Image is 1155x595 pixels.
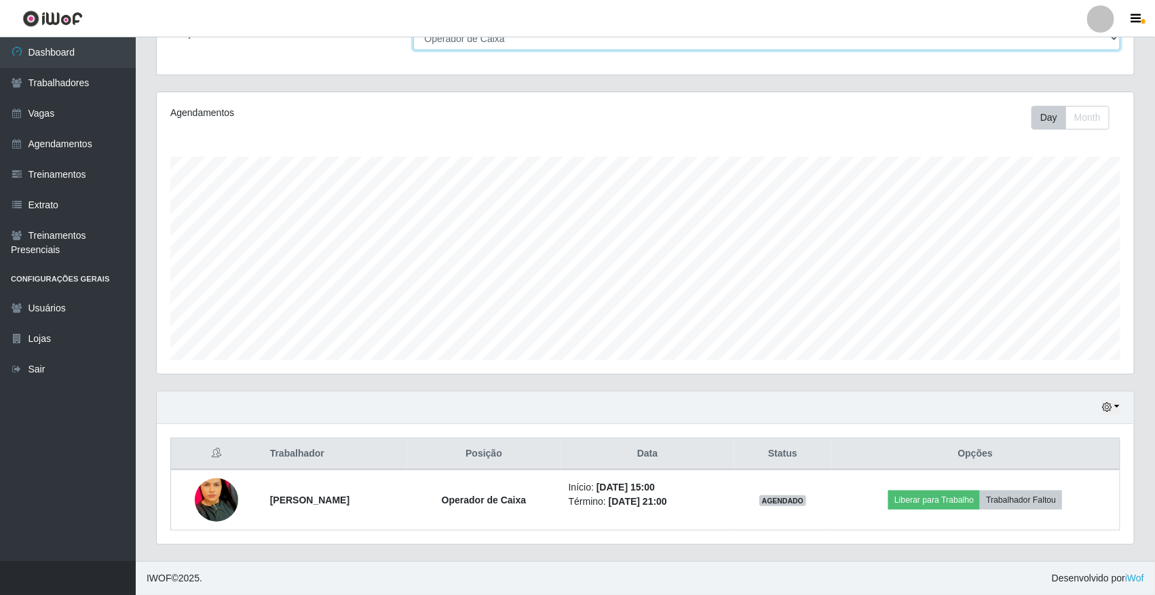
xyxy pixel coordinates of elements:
img: CoreUI Logo [22,10,83,27]
span: IWOF [147,573,172,583]
div: First group [1031,106,1110,130]
th: Opções [831,438,1120,470]
th: Status [734,438,831,470]
th: Posição [407,438,560,470]
span: © 2025 . [147,571,202,586]
img: 1751683294732.jpeg [195,453,238,548]
button: Liberar para Trabalho [888,491,980,510]
a: iWof [1125,573,1144,583]
button: Trabalhador Faltou [980,491,1062,510]
time: [DATE] 21:00 [609,496,667,507]
button: Month [1065,106,1110,130]
time: [DATE] 15:00 [597,482,655,493]
th: Data [561,438,735,470]
strong: Operador de Caixa [442,495,527,505]
li: Início: [569,480,727,495]
div: Agendamentos [170,106,554,120]
button: Day [1031,106,1066,130]
span: AGENDADO [759,495,807,506]
strong: [PERSON_NAME] [270,495,349,505]
span: Desenvolvido por [1052,571,1144,586]
li: Término: [569,495,727,509]
div: Toolbar with button groups [1031,106,1120,130]
th: Trabalhador [262,438,408,470]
